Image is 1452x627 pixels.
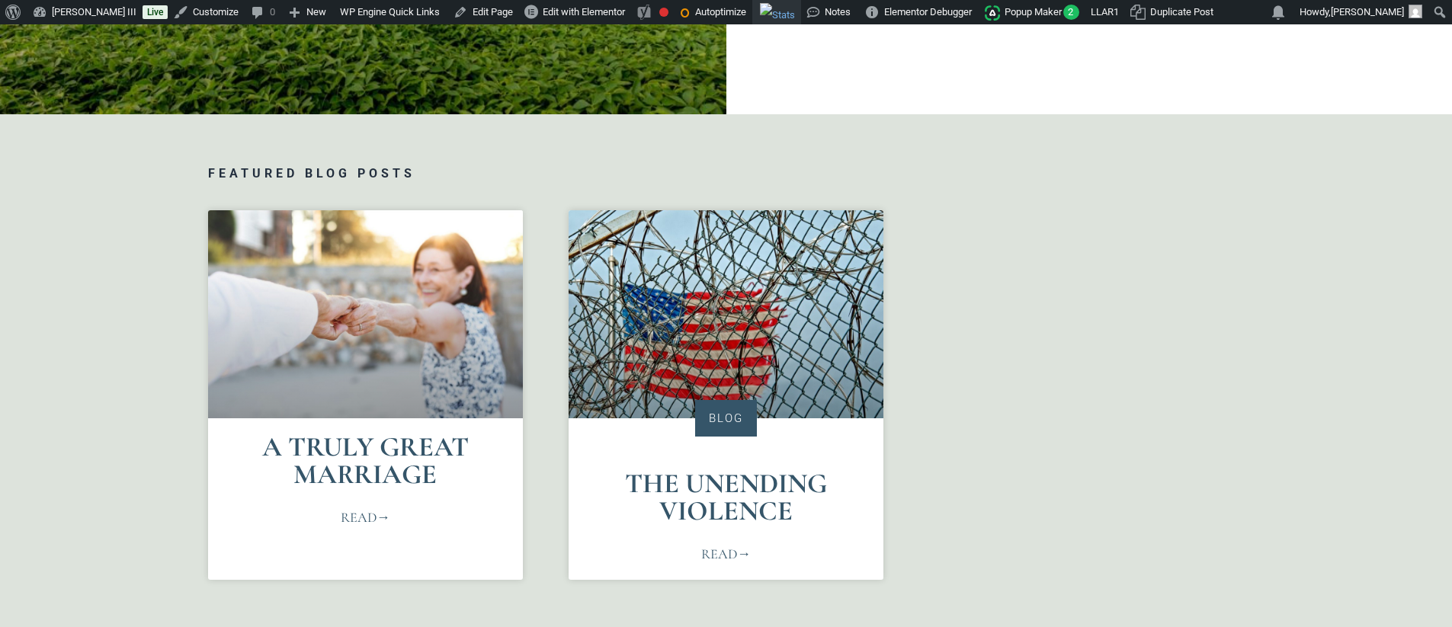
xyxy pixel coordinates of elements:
a: A Truly Great Marriage [262,430,469,491]
div: Focus keyphrase not set [659,8,668,17]
span: [PERSON_NAME] [1331,6,1404,18]
img: Views over 48 hours. Click for more Jetpack Stats. [760,3,795,27]
span: 2 [1063,5,1079,20]
a: The Unending Violence [625,467,827,527]
a: american-flag-barbed-wire-fence-54456 [569,210,883,418]
span: 1 [1114,6,1119,18]
span: Edit with Elementor [543,6,625,18]
div: Blog [695,400,757,437]
a: Read more about A Truly Great Marriage [341,507,390,528]
a: adult-anniversary-care-1449049 [208,210,523,418]
a: Read more about The Unending Violence [701,544,751,565]
h3: Featured Blog Posts [208,168,1245,180]
a: Live [143,5,168,19]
